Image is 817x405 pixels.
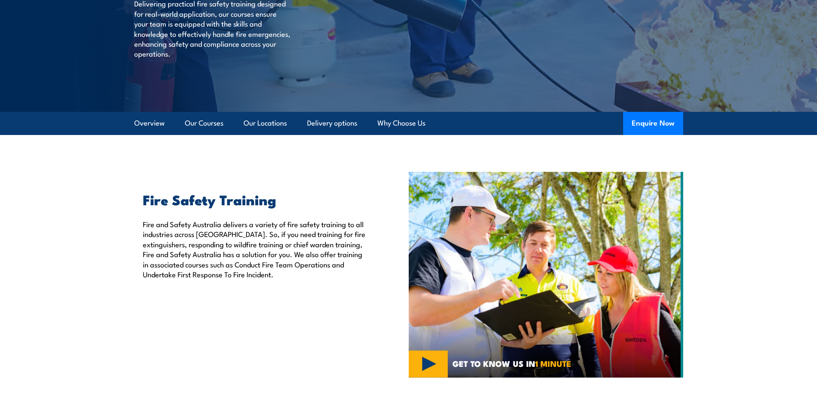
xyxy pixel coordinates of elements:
a: Our Courses [185,112,223,135]
a: Why Choose Us [377,112,425,135]
a: Our Locations [244,112,287,135]
a: Delivery options [307,112,357,135]
strong: 1 MINUTE [535,357,571,369]
h2: Fire Safety Training [143,193,369,205]
p: Fire and Safety Australia delivers a variety of fire safety training to all industries across [GE... [143,219,369,279]
a: Overview [134,112,165,135]
span: GET TO KNOW US IN [452,360,571,367]
button: Enquire Now [623,112,683,135]
img: Fire Safety Training Courses [409,172,683,378]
